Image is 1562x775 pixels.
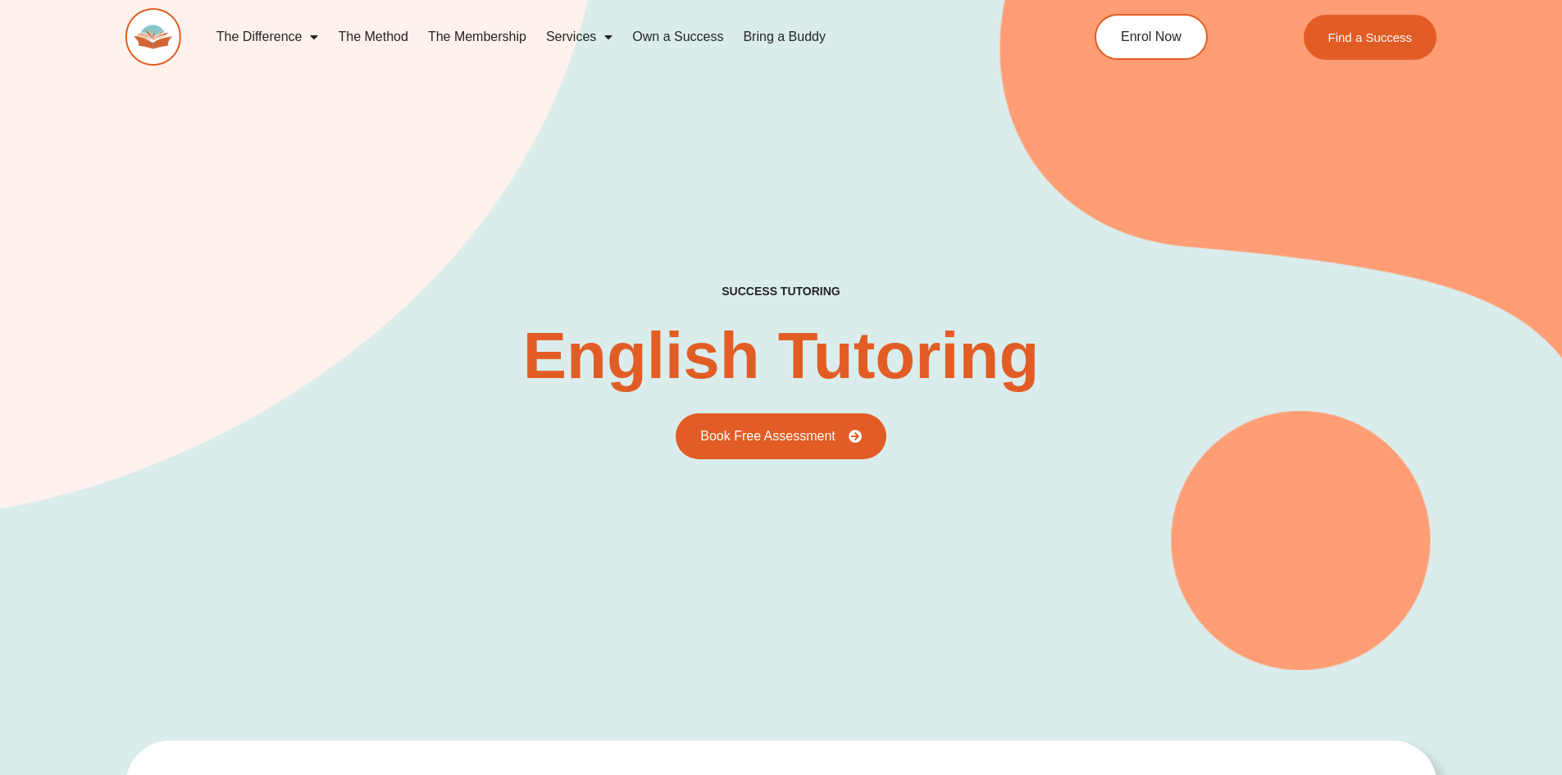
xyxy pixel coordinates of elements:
[1095,14,1208,60] a: Enrol Now
[523,323,1040,389] h2: English Tutoring
[722,284,840,299] h2: success tutoring
[1328,31,1413,43] span: Find a Success
[207,18,1020,56] nav: Menu
[1121,30,1182,43] span: Enrol Now
[1304,15,1437,60] a: Find a Success
[676,413,886,459] a: Book Free Assessment
[700,430,836,443] span: Book Free Assessment
[733,18,836,56] a: Bring a Buddy
[418,18,536,56] a: The Membership
[622,18,733,56] a: Own a Success
[328,18,417,56] a: The Method
[207,18,329,56] a: The Difference
[536,18,622,56] a: Services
